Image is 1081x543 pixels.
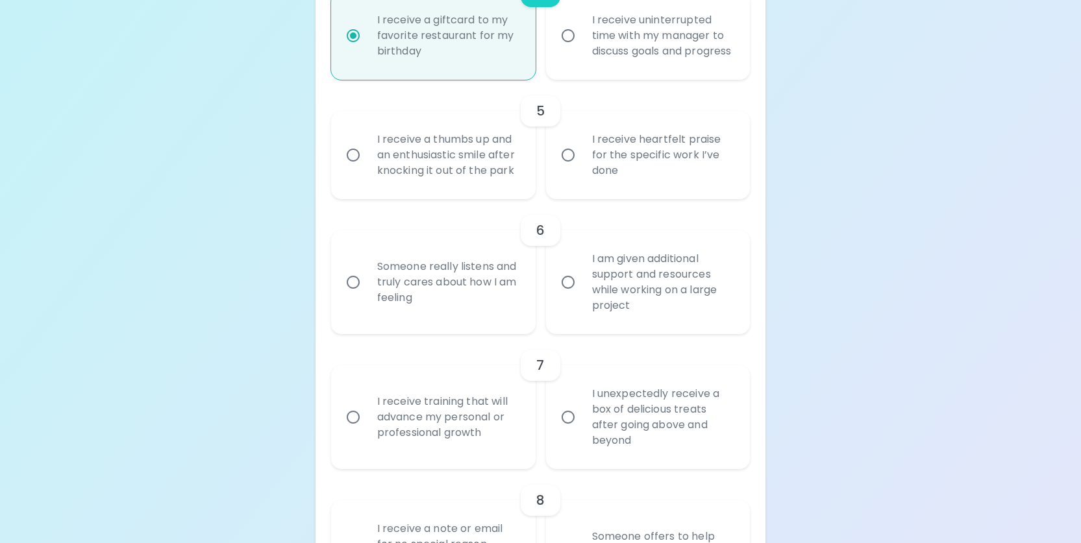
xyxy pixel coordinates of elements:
h6: 8 [536,490,545,511]
h6: 5 [536,101,545,121]
div: choice-group-check [331,80,751,199]
div: I am given additional support and resources while working on a large project [582,235,743,329]
div: choice-group-check [331,199,751,334]
div: choice-group-check [331,334,751,469]
h6: 7 [536,355,544,376]
h6: 6 [536,220,545,241]
div: I receive a thumbs up and an enthusiastic smile after knocking it out of the park [367,116,528,194]
div: Someone really listens and truly cares about how I am feeling [367,243,528,321]
div: I unexpectedly receive a box of delicious treats after going above and beyond [582,370,743,464]
div: I receive training that will advance my personal or professional growth [367,378,528,456]
div: I receive heartfelt praise for the specific work I’ve done [582,116,743,194]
